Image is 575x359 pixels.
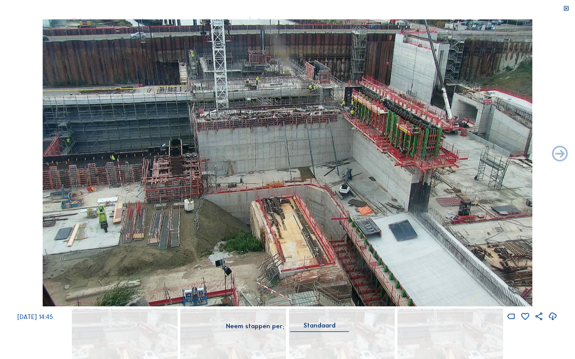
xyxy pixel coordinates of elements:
i: Back [550,145,569,164]
div: Neem stappen per: [226,323,284,329]
img: Image [43,19,532,306]
div: Standaard [304,322,336,329]
span: [DATE] 14:45 [17,313,53,321]
div: Standaard [290,322,349,331]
